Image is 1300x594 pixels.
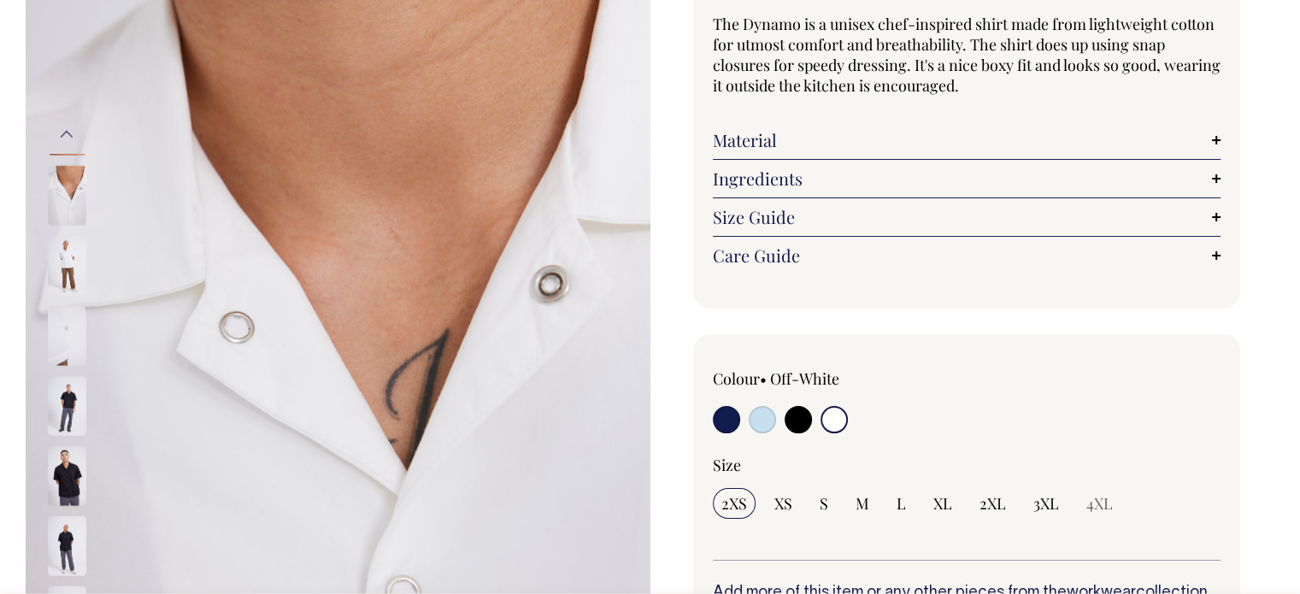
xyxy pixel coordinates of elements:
span: 2XL [979,493,1006,514]
img: black [48,515,86,575]
a: Ingredients [713,168,1221,189]
a: Care Guide [713,245,1221,266]
input: XS [766,488,801,519]
span: The Dynamo is a unisex chef-inspired shirt made from lightweight cotton for utmost comfort and br... [713,14,1221,96]
label: Off-White [770,368,839,389]
input: 2XL [971,488,1015,519]
img: off-white [48,305,86,365]
span: M [856,493,869,514]
input: 4XL [1078,488,1121,519]
input: L [888,488,915,519]
span: L [897,493,906,514]
div: Size [713,455,1221,475]
span: 4XL [1086,493,1113,514]
a: Material [713,130,1221,150]
img: black [48,445,86,505]
img: off-white [48,235,86,295]
input: XL [925,488,961,519]
input: 2XS [713,488,756,519]
span: XS [774,493,792,514]
span: S [820,493,828,514]
span: 2XS [721,493,747,514]
img: off-white [48,165,86,225]
input: 3XL [1025,488,1068,519]
button: Previous [54,115,79,154]
span: 3XL [1033,493,1059,514]
img: black [48,375,86,435]
span: • [760,368,767,389]
div: Colour [713,368,916,389]
input: S [811,488,837,519]
span: XL [933,493,952,514]
input: M [847,488,878,519]
a: Size Guide [713,207,1221,227]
